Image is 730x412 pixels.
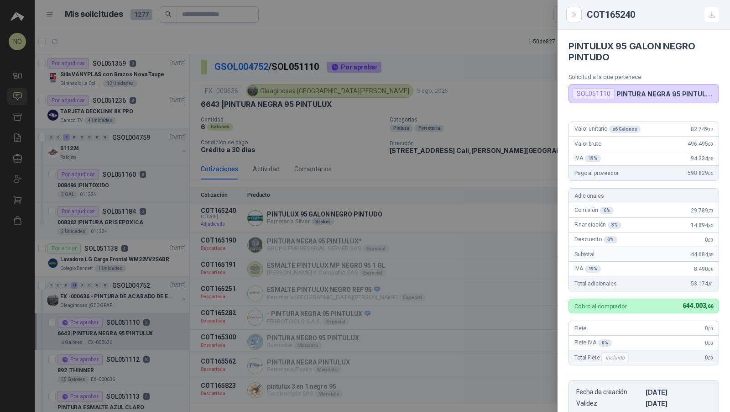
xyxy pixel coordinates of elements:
span: 644.003 [683,302,713,309]
h4: PINTULUX 95 GALON NEGRO PINTUDO [568,41,719,63]
span: ,06 [708,267,713,272]
span: 14.894 [691,222,713,228]
span: Descuento [574,236,617,243]
span: Financiación [574,222,621,229]
span: 0 [705,340,713,346]
span: Total Flete [574,352,631,363]
span: ,17 [708,127,713,132]
span: 8.490 [694,266,713,272]
span: ,00 [708,341,713,346]
span: ,00 [708,238,713,243]
span: ,61 [708,281,713,286]
p: Fecha de creación [576,388,642,396]
p: Solicitud a la que pertenece [568,74,719,80]
p: Cobro al comprador [574,303,627,309]
span: ,05 [708,171,713,176]
span: 496.495 [688,141,713,147]
p: Validez [576,400,642,407]
span: ,00 [708,355,713,360]
div: 6 % [600,207,614,214]
span: Flete IVA [574,339,612,347]
p: [DATE] [646,400,711,407]
span: 53.174 [691,280,713,287]
span: IVA [574,265,601,273]
span: 590.829 [688,170,713,176]
div: x 6 Galones [609,126,641,133]
span: 0 [705,325,713,332]
div: 0 % [604,236,617,243]
span: 0 [705,354,713,361]
span: Subtotal [574,251,594,258]
p: PINTURA NEGRA 95 PINTULUX [616,90,715,98]
p: [DATE] [646,388,711,396]
span: Valor bruto [574,141,601,147]
span: ,00 [708,142,713,147]
button: Close [568,9,579,20]
span: ,66 [706,303,713,309]
span: Valor unitario [574,126,641,133]
span: Comisión [574,207,614,214]
span: 44.684 [691,251,713,258]
div: 3 % [608,222,621,229]
div: 0 % [598,339,612,347]
span: Flete [574,325,586,332]
div: SOL051110 [573,88,615,99]
span: 0 [705,237,713,243]
span: 29.789 [691,207,713,214]
div: Incluido [601,352,629,363]
span: ,00 [708,326,713,331]
div: COT165240 [587,7,719,22]
span: 94.334 [691,155,713,162]
div: Total adicionales [569,276,719,291]
div: 19 % [585,265,601,273]
div: Adicionales [569,189,719,203]
span: ,05 [708,156,713,161]
span: IVA [574,155,601,162]
span: ,70 [708,208,713,213]
div: 19 % [585,155,601,162]
span: Pago al proveedor [574,170,619,176]
span: ,55 [708,252,713,257]
span: 82.749 [691,126,713,132]
span: ,85 [708,223,713,228]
